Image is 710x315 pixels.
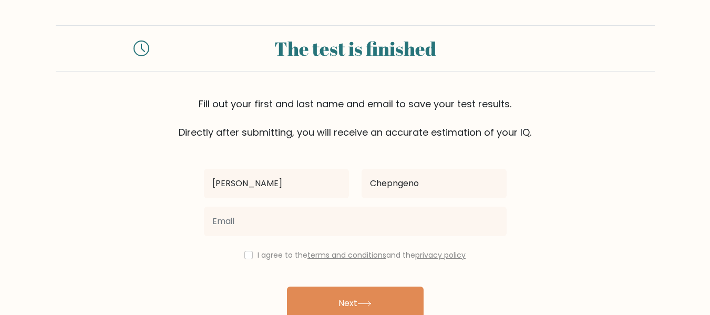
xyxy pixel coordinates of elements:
[204,169,349,198] input: First name
[56,97,655,139] div: Fill out your first and last name and email to save your test results. Directly after submitting,...
[204,207,507,236] input: Email
[415,250,466,260] a: privacy policy
[162,34,549,63] div: The test is finished
[307,250,386,260] a: terms and conditions
[258,250,466,260] label: I agree to the and the
[362,169,507,198] input: Last name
